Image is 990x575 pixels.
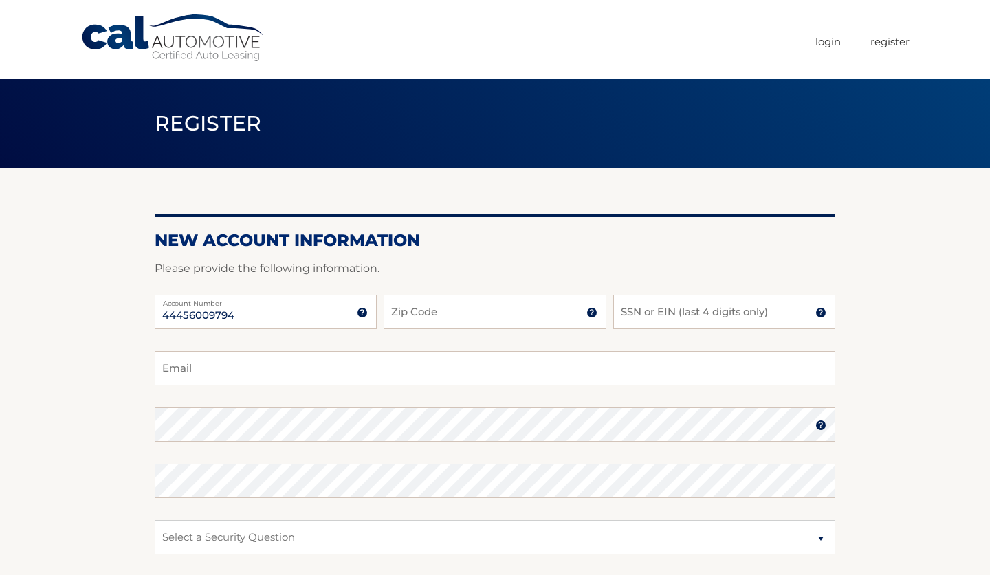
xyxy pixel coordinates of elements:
[815,307,826,318] img: tooltip.svg
[80,14,266,63] a: Cal Automotive
[155,295,377,306] label: Account Number
[815,420,826,431] img: tooltip.svg
[586,307,597,318] img: tooltip.svg
[357,307,368,318] img: tooltip.svg
[155,351,835,385] input: Email
[155,259,835,278] p: Please provide the following information.
[870,30,910,53] a: Register
[155,230,835,251] h2: New Account Information
[155,295,377,329] input: Account Number
[155,111,262,136] span: Register
[384,295,606,329] input: Zip Code
[613,295,835,329] input: SSN or EIN (last 4 digits only)
[815,30,841,53] a: Login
